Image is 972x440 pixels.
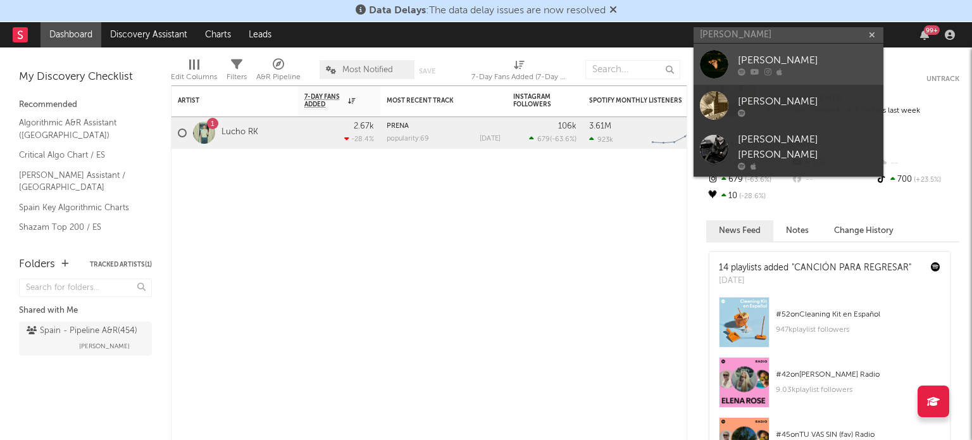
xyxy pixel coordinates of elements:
[776,322,940,337] div: 947k playlist followers
[537,136,550,143] span: 679
[875,155,959,172] div: --
[240,22,280,47] a: Leads
[227,54,247,91] div: Filters
[646,117,703,149] svg: Chart title
[738,94,877,109] div: [PERSON_NAME]
[709,357,950,417] a: #42on[PERSON_NAME] Radio9.03kplaylist followers
[19,201,139,215] a: Spain Key Algorithmic Charts
[19,148,139,162] a: Critical Algo Chart / ES
[369,6,426,16] span: Data Delays
[344,135,374,143] div: -28.4 %
[40,22,101,47] a: Dashboard
[471,54,566,91] div: 7-Day Fans Added (7-Day Fans Added)
[792,263,911,272] a: "CANCIÓN PARA REGRESAR"
[196,22,240,47] a: Charts
[387,123,501,130] div: PREÑÁ
[387,135,429,142] div: popularity: 69
[738,53,877,68] div: [PERSON_NAME]
[529,135,576,143] div: ( )
[171,54,217,91] div: Edit Columns
[738,132,877,163] div: [PERSON_NAME] [PERSON_NAME]
[924,25,940,35] div: 99 +
[694,126,883,177] a: [PERSON_NAME] [PERSON_NAME]
[589,122,611,130] div: 3.61M
[419,68,435,75] button: Save
[585,60,680,79] input: Search...
[694,85,883,126] a: [PERSON_NAME]
[256,54,301,91] div: A&R Pipeline
[589,97,684,104] div: Spotify Monthly Listeners
[19,303,152,318] div: Shared with Me
[821,220,906,241] button: Change History
[773,220,821,241] button: Notes
[19,97,152,113] div: Recommended
[706,172,790,188] div: 679
[19,220,139,234] a: Shazam Top 200 / ES
[27,324,137,339] div: Spain - Pipeline A&R ( 454 )
[513,93,558,108] div: Instagram Followers
[875,172,959,188] div: 700
[694,27,883,43] input: Search for artists
[304,93,345,108] span: 7-Day Fans Added
[90,261,152,268] button: Tracked Artists(1)
[790,172,875,188] div: --
[101,22,196,47] a: Discovery Assistant
[79,339,130,354] span: [PERSON_NAME]
[387,97,482,104] div: Most Recent Track
[552,136,575,143] span: -63.6 %
[221,127,258,138] a: Lucho RK
[776,382,940,398] div: 9.03k playlist followers
[609,6,617,16] span: Dismiss
[369,6,606,16] span: : The data delay issues are now resolved
[719,261,911,275] div: 14 playlists added
[480,135,501,142] div: [DATE]
[589,135,613,144] div: 923k
[19,279,152,297] input: Search for folders...
[719,275,911,287] div: [DATE]
[171,70,217,85] div: Edit Columns
[776,367,940,382] div: # 42 on [PERSON_NAME] Radio
[776,307,940,322] div: # 52 on Cleaning Kit en Español
[558,122,576,130] div: 106k
[471,70,566,85] div: 7-Day Fans Added (7-Day Fans Added)
[706,188,790,204] div: 10
[19,168,139,194] a: [PERSON_NAME] Assistant / [GEOGRAPHIC_DATA]
[178,97,273,104] div: Artist
[706,220,773,241] button: News Feed
[19,322,152,356] a: Spain - Pipeline A&R(454)[PERSON_NAME]
[920,30,929,40] button: 99+
[19,257,55,272] div: Folders
[342,66,393,74] span: Most Notified
[743,177,771,184] span: -63.6 %
[19,116,139,142] a: Algorithmic A&R Assistant ([GEOGRAPHIC_DATA])
[387,123,409,130] a: PREÑÁ
[694,44,883,85] a: [PERSON_NAME]
[19,70,152,85] div: My Discovery Checklist
[227,70,247,85] div: Filters
[737,193,766,200] span: -28.6 %
[354,122,374,130] div: 2.67k
[709,297,950,357] a: #52onCleaning Kit en Español947kplaylist followers
[256,70,301,85] div: A&R Pipeline
[912,177,941,184] span: +23.5 %
[926,73,959,85] button: Untrack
